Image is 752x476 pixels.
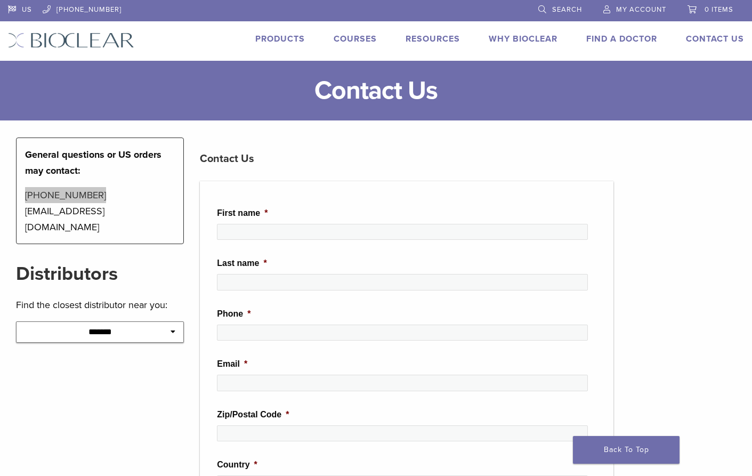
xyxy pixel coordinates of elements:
a: Why Bioclear [489,34,557,44]
label: Last name [217,258,266,269]
label: Email [217,359,247,370]
label: Country [217,459,257,471]
p: [PHONE_NUMBER] [EMAIL_ADDRESS][DOMAIN_NAME] [25,187,175,235]
a: Find A Doctor [586,34,657,44]
a: Contact Us [686,34,744,44]
a: Back To Top [573,436,680,464]
span: Search [552,5,582,14]
label: Phone [217,309,250,320]
strong: General questions or US orders may contact: [25,149,161,176]
a: Courses [334,34,377,44]
h3: Contact Us [200,146,613,172]
p: Find the closest distributor near you: [16,297,184,313]
img: Bioclear [8,33,134,48]
a: Resources [406,34,460,44]
label: Zip/Postal Code [217,409,289,421]
h2: Distributors [16,261,184,287]
label: First name [217,208,268,219]
span: My Account [616,5,666,14]
a: Products [255,34,305,44]
span: 0 items [705,5,733,14]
